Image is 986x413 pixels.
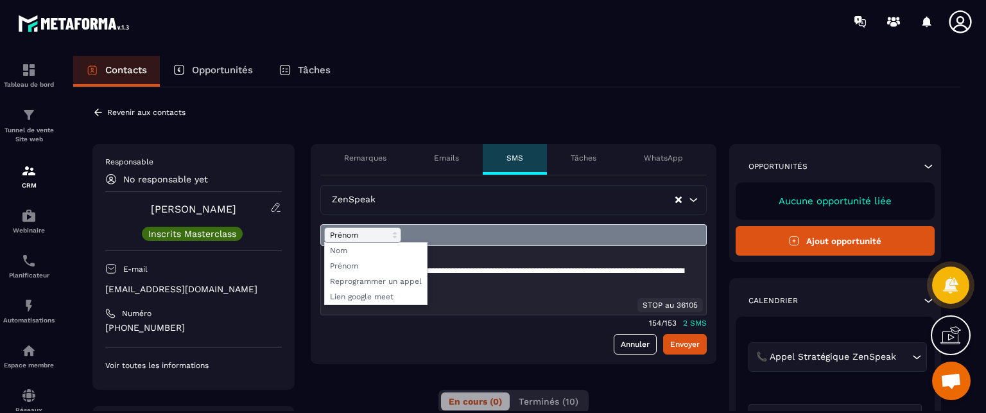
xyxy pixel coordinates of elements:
[519,396,578,407] span: Terminés (10)
[506,153,523,163] p: SMS
[298,64,331,76] p: Tâches
[21,62,37,78] img: formation
[434,153,459,163] p: Emails
[151,203,236,215] a: [PERSON_NAME]
[932,362,971,400] div: Ouvrir le chat
[3,288,55,333] a: automationsautomationsAutomatisations
[378,193,673,207] input: Search for option
[105,322,282,334] p: [PHONE_NUMBER]
[123,174,208,184] p: No responsable yet
[21,298,37,313] img: automations
[614,334,657,355] a: Annuler
[21,388,37,403] img: social-network
[3,227,55,234] p: Webinaire
[3,154,55,198] a: formationformationCRM
[675,195,682,205] button: Clear Selected
[3,53,55,98] a: formationformationTableau de bord
[21,107,37,123] img: formation
[73,56,160,87] a: Contacts
[18,12,134,35] img: logo
[663,334,707,355] button: Envoyer
[320,185,706,215] div: Search for option
[3,333,55,378] a: automationsautomationsEspace membre
[105,360,282,371] p: Voir toutes les informations
[3,272,55,279] p: Planificateur
[105,64,147,76] p: Contacts
[511,392,586,410] button: Terminés (10)
[105,283,282,295] p: [EMAIL_ADDRESS][DOMAIN_NAME]
[637,298,703,312] div: STOP au 36105
[21,208,37,224] img: automations
[192,64,253,76] p: Opportunités
[664,319,677,328] p: 153
[441,392,510,410] button: En cours (0)
[3,362,55,369] p: Espace membre
[748,195,922,207] p: Aucune opportunité liée
[148,229,236,238] p: Inscrits Masterclass
[649,319,664,328] p: 154/
[107,108,186,117] p: Revenir aux contacts
[748,161,808,171] p: Opportunités
[3,98,55,154] a: formationformationTunnel de vente Site web
[683,319,707,328] p: 2 SMS
[3,198,55,243] a: automationsautomationsWebinaire
[123,264,148,274] p: E-mail
[748,342,927,372] div: Search for option
[644,153,683,163] p: WhatsApp
[571,153,596,163] p: Tâches
[3,317,55,324] p: Automatisations
[160,56,266,87] a: Opportunités
[122,308,151,319] p: Numéro
[3,126,55,144] p: Tunnel de vente Site web
[3,243,55,288] a: schedulerschedulerPlanificateur
[3,182,55,189] p: CRM
[754,350,899,364] span: 📞 Appel Stratégique ZenSpeak
[21,163,37,179] img: formation
[266,56,343,87] a: Tâches
[329,193,378,207] span: ZenSpeak
[449,396,502,407] span: En cours (0)
[748,295,798,306] p: Calendrier
[21,343,37,358] img: automations
[105,157,282,167] p: Responsable
[899,350,909,364] input: Search for option
[736,226,935,256] button: Ajout opportunité
[344,153,386,163] p: Remarques
[21,253,37,268] img: scheduler
[3,81,55,88] p: Tableau de bord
